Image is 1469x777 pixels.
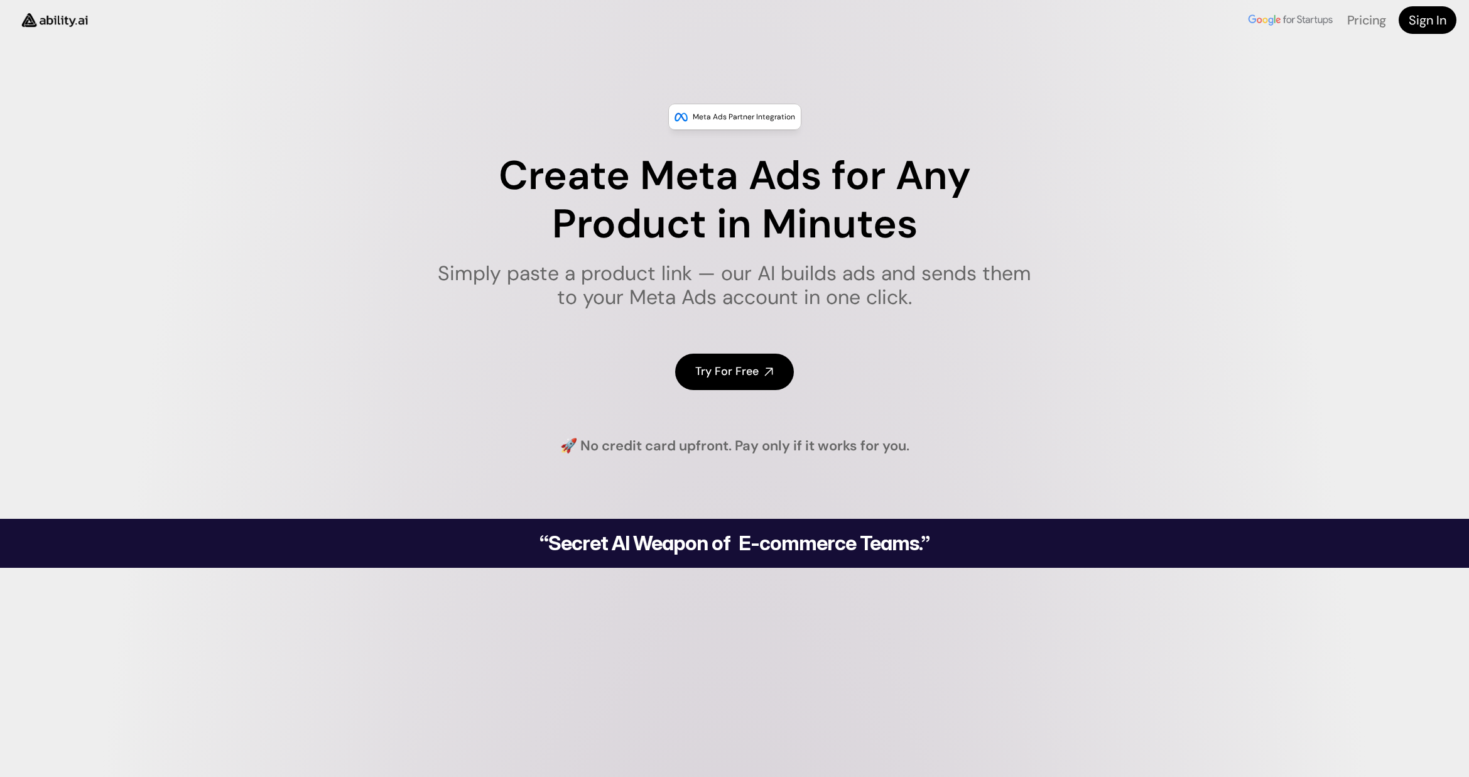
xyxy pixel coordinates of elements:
[430,152,1039,249] h1: Create Meta Ads for Any Product in Minutes
[695,364,759,379] h4: Try For Free
[430,261,1039,310] h1: Simply paste a product link — our AI builds ads and sends them to your Meta Ads account in one cl...
[1399,6,1456,34] a: Sign In
[1347,12,1386,28] a: Pricing
[507,533,962,553] h2: “Secret AI Weapon of E-commerce Teams.”
[675,354,794,389] a: Try For Free
[1409,11,1446,29] h4: Sign In
[560,437,909,456] h4: 🚀 No credit card upfront. Pay only if it works for you.
[693,111,795,123] p: Meta Ads Partner Integration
